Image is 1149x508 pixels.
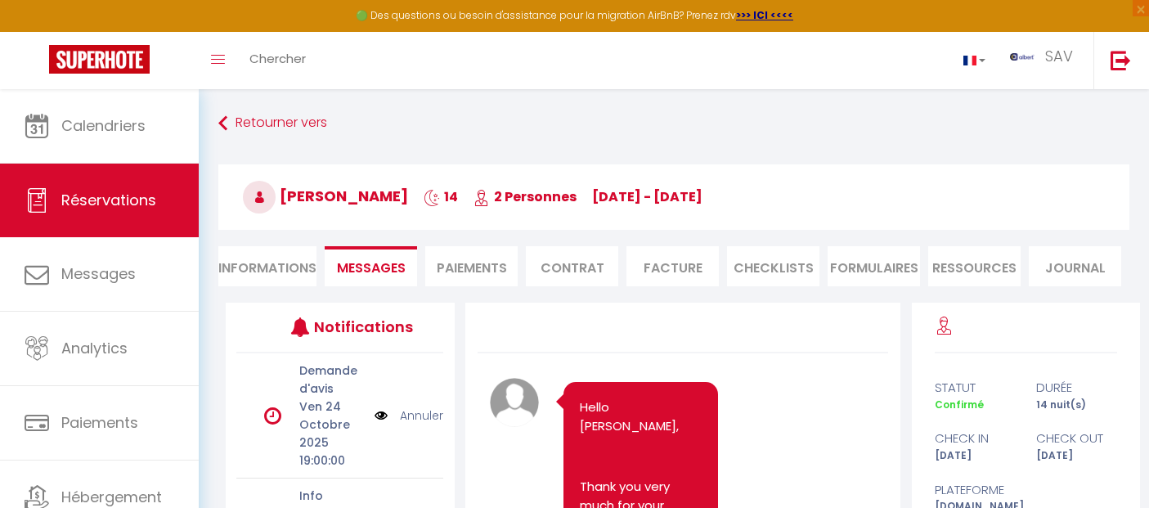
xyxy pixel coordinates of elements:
span: Réservations [61,190,156,210]
img: ... [1010,53,1035,61]
span: SAV [1045,46,1073,66]
img: avatar.png [490,378,539,427]
a: Annuler [400,407,443,425]
img: logout [1111,50,1131,70]
li: Ressources [928,246,1021,286]
a: Chercher [237,32,318,89]
span: [DATE] - [DATE] [592,187,702,206]
img: NO IMAGE [375,407,388,425]
p: Ven 24 Octobre 2025 19:00:00 [299,398,364,470]
div: [DATE] [1026,448,1128,464]
p: Demande d'avis [299,362,364,398]
span: Chercher [249,50,306,67]
a: ... SAV [998,32,1093,89]
span: Analytics [61,338,128,358]
span: 2 Personnes [474,187,577,206]
img: Super Booking [49,45,150,74]
span: Confirmé [935,398,984,411]
li: CHECKLISTS [727,246,819,286]
div: statut [923,378,1026,398]
div: 14 nuit(s) [1026,398,1128,413]
li: FORMULAIRES [828,246,920,286]
p: Hello [PERSON_NAME], [580,398,702,435]
span: Calendriers [61,115,146,136]
span: Messages [337,258,406,277]
span: Messages [61,263,136,284]
span: 14 [424,187,458,206]
a: >>> ICI <<<< [736,8,793,22]
div: [DATE] [923,448,1026,464]
li: Paiements [425,246,518,286]
span: [PERSON_NAME] [243,186,408,206]
li: Contrat [526,246,618,286]
span: Hébergement [61,487,162,507]
span: Paiements [61,412,138,433]
li: Journal [1029,246,1121,286]
div: durée [1026,378,1128,398]
div: check in [923,429,1026,448]
div: check out [1026,429,1128,448]
a: Retourner vers [218,109,1129,138]
div: Plateforme [923,480,1026,500]
li: Informations [218,246,316,286]
li: Facture [626,246,719,286]
h3: Notifications [314,308,401,345]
